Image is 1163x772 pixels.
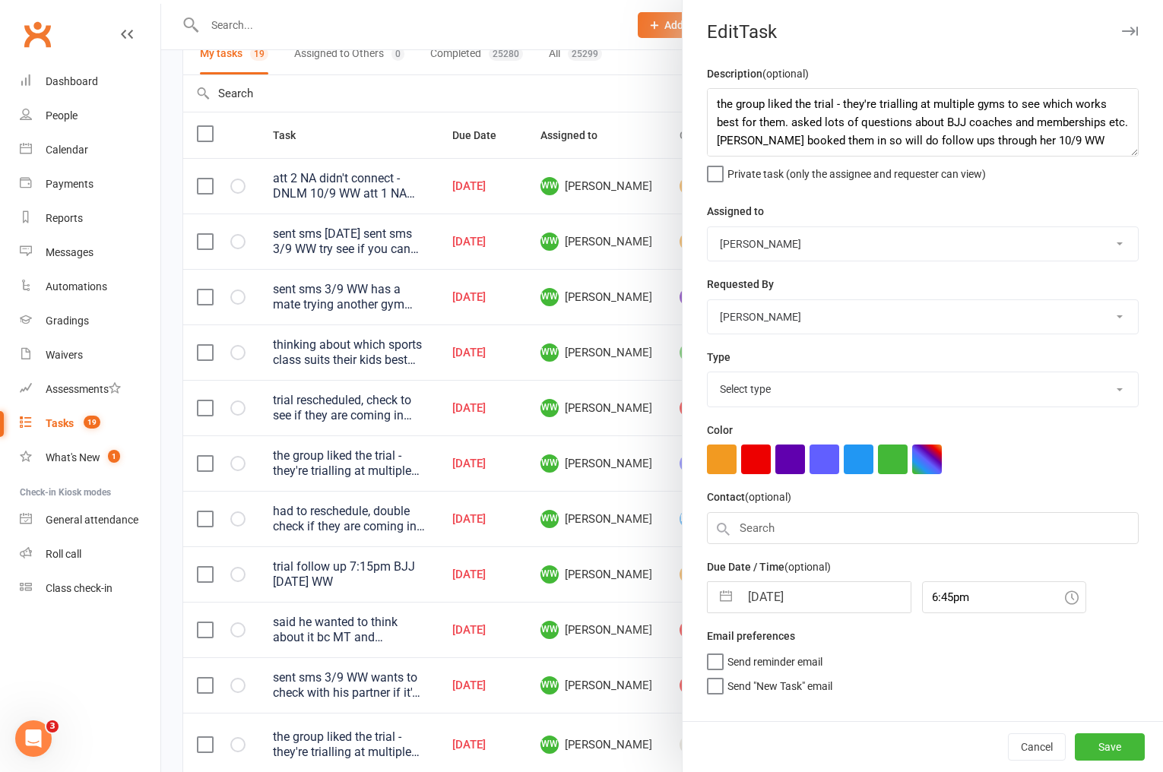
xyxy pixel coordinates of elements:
div: Payments [46,178,93,190]
small: (optional) [784,561,831,573]
small: (optional) [762,68,809,80]
a: General attendance kiosk mode [20,503,160,537]
iframe: Intercom live chat [15,720,52,757]
label: Email preferences [707,628,795,644]
label: Contact [707,489,791,505]
div: Messages [46,246,93,258]
a: Payments [20,167,160,201]
div: Gradings [46,315,89,327]
a: What's New1 [20,441,160,475]
div: Class check-in [46,582,112,594]
input: Search [707,512,1139,544]
a: Assessments [20,372,160,407]
label: Requested By [707,276,774,293]
div: Assessments [46,383,121,395]
a: Messages [20,236,160,270]
span: Private task (only the assignee and requester can view) [727,163,986,180]
button: Cancel [1008,733,1066,761]
label: Color [707,422,733,438]
a: People [20,99,160,133]
a: Class kiosk mode [20,571,160,606]
div: Edit Task [683,21,1163,43]
a: Dashboard [20,65,160,99]
label: Description [707,65,809,82]
div: Calendar [46,144,88,156]
a: Reports [20,201,160,236]
div: Dashboard [46,75,98,87]
span: Send "New Task" email [727,675,832,692]
a: Automations [20,270,160,304]
label: Assigned to [707,203,764,220]
span: Send reminder email [727,650,822,668]
a: Gradings [20,304,160,338]
div: People [46,109,78,122]
a: Clubworx [18,15,56,53]
span: 1 [108,450,120,463]
div: Automations [46,280,107,293]
span: 19 [84,416,100,429]
label: Type [707,349,730,365]
div: Roll call [46,548,81,560]
a: Tasks 19 [20,407,160,441]
a: Calendar [20,133,160,167]
label: Due Date / Time [707,558,831,575]
a: Waivers [20,338,160,372]
div: Waivers [46,349,83,361]
a: Roll call [20,537,160,571]
button: Save [1075,733,1145,761]
div: Reports [46,212,83,224]
div: General attendance [46,514,138,526]
div: Tasks [46,417,74,429]
small: (optional) [745,491,791,503]
span: 3 [46,720,59,732]
div: What's New [46,451,100,464]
